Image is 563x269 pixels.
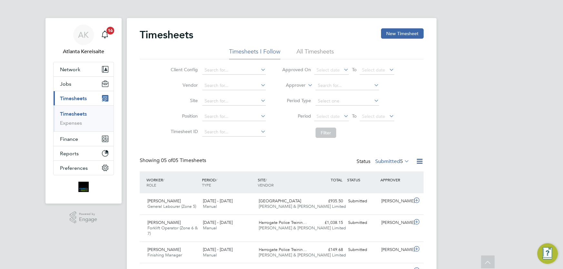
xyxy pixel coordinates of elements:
label: Submitted [375,158,409,165]
label: Timesheet ID [169,129,198,134]
img: bromak-logo-retina.png [78,182,89,192]
span: [PERSON_NAME] & [PERSON_NAME] Limited [259,225,346,231]
div: £149.68 [312,245,346,255]
span: Select date [362,113,385,119]
h2: Timesheets [140,28,193,41]
button: Engage Resource Center [537,243,558,264]
label: Approved On [282,67,311,72]
span: Engage [79,217,97,222]
span: Atlanta Kereisaite [53,48,114,55]
span: [PERSON_NAME] [147,198,181,204]
div: Showing [140,157,207,164]
div: Timesheets [54,105,114,131]
span: ROLE [146,182,156,187]
button: Network [54,62,114,76]
input: Select one [316,97,379,106]
a: Timesheets [60,111,87,117]
input: Search for... [202,128,266,137]
div: Submitted [346,196,379,207]
span: [DATE] - [DATE] [203,198,233,204]
input: Search for... [202,81,266,90]
div: WORKER [145,174,201,191]
input: Search for... [202,112,266,121]
span: Reports [60,150,79,157]
span: TYPE [202,182,211,187]
span: / [266,177,267,182]
button: Filter [316,128,336,138]
div: Submitted [346,245,379,255]
div: APPROVER [379,174,412,186]
span: Select date [317,67,340,73]
span: To [350,65,358,74]
span: Select date [317,113,340,119]
label: Period [282,113,311,119]
label: Approver [276,82,306,89]
span: 5 [400,158,403,165]
button: Reports [54,146,114,160]
span: Select date [362,67,385,73]
div: £935.50 [312,196,346,207]
span: Network [60,66,80,72]
label: Period Type [282,98,311,103]
span: TOTAL [331,177,342,182]
span: To [350,112,358,120]
label: Position [169,113,198,119]
button: Jobs [54,77,114,91]
span: Harrogate Police Trainin… [259,220,307,225]
div: Status [357,157,411,166]
div: STATUS [346,174,379,186]
div: SITE [256,174,312,191]
button: New Timesheet [381,28,424,39]
span: Manual [203,225,217,231]
input: Search for... [316,81,379,90]
label: Site [169,98,198,103]
a: 16 [98,24,111,45]
span: [GEOGRAPHIC_DATA] [259,198,301,204]
span: Powered by [79,211,97,217]
a: Powered byEngage [70,211,97,224]
a: Go to home page [53,182,114,192]
span: Harrogate Police Trainin… [259,247,307,252]
span: Jobs [60,81,71,87]
span: VENDOR [258,182,274,187]
span: Manual [203,204,217,209]
span: 16 [106,27,114,34]
div: [PERSON_NAME] [379,217,412,228]
span: AK [78,31,89,39]
span: [PERSON_NAME] & [PERSON_NAME] Limited [259,204,346,209]
span: Preferences [60,165,88,171]
span: / [216,177,217,182]
span: / [163,177,164,182]
span: [DATE] - [DATE] [203,247,233,252]
div: [PERSON_NAME] [379,196,412,207]
span: Timesheets [60,95,87,101]
div: [PERSON_NAME] [379,245,412,255]
a: AKAtlanta Kereisaite [53,24,114,55]
nav: Main navigation [45,18,122,204]
a: Expenses [60,120,82,126]
span: 05 of [161,157,173,164]
button: Finance [54,132,114,146]
span: 05 Timesheets [161,157,206,164]
input: Search for... [202,66,266,75]
label: Vendor [169,82,198,88]
span: [PERSON_NAME] & [PERSON_NAME] Limited [259,252,346,258]
div: £1,038.15 [312,217,346,228]
span: [PERSON_NAME] [147,247,181,252]
span: General Labourer (Zone 5) [147,204,196,209]
span: Finance [60,136,78,142]
input: Search for... [202,97,266,106]
span: [DATE] - [DATE] [203,220,233,225]
span: Finishing Manager [147,252,182,258]
span: Manual [203,252,217,258]
div: PERIOD [200,174,256,191]
li: Timesheets I Follow [229,48,280,59]
div: Submitted [346,217,379,228]
label: Client Config [169,67,198,72]
li: All Timesheets [297,48,334,59]
span: [PERSON_NAME] [147,220,181,225]
button: Timesheets [54,91,114,105]
button: Preferences [54,161,114,175]
span: Forklift Operator (Zone 6 & 7) [147,225,198,236]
